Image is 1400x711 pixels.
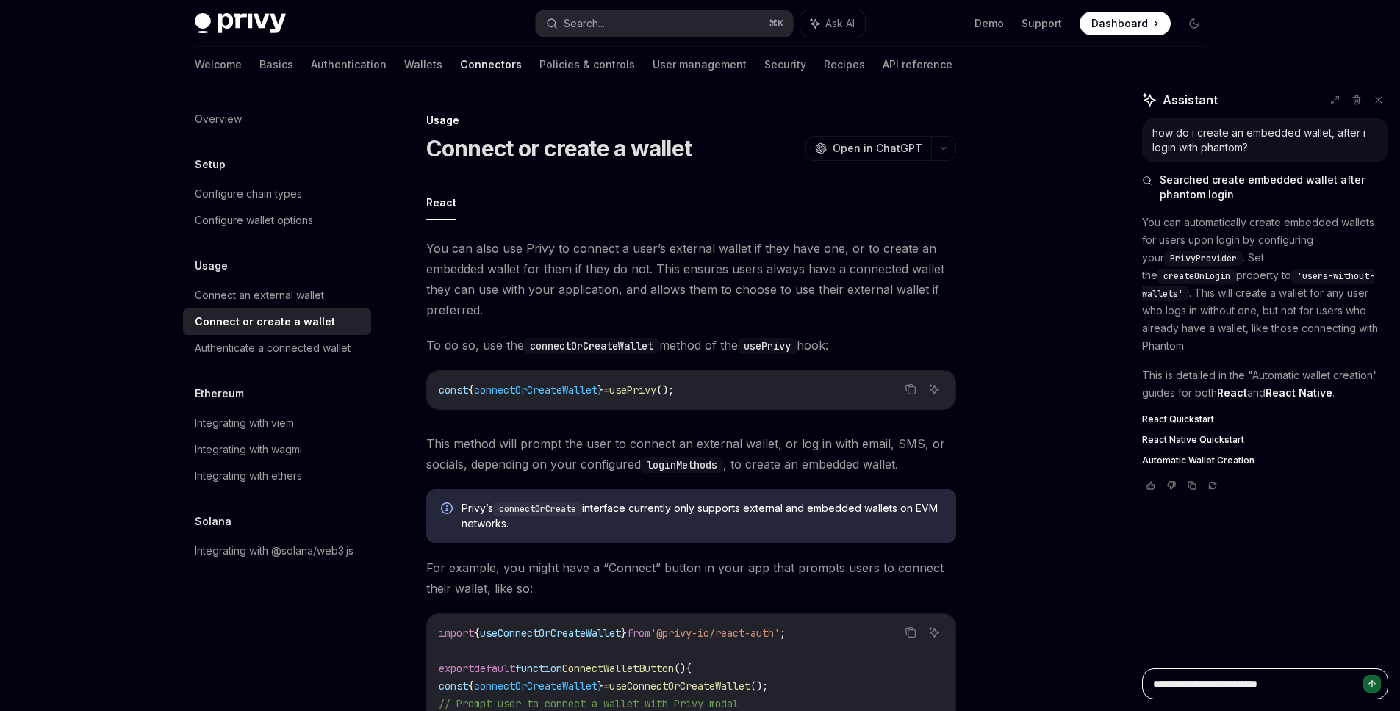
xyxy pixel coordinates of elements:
div: Search... [564,15,605,32]
a: Integrating with ethers [183,463,371,489]
span: Assistant [1163,91,1218,109]
a: Overview [183,106,371,132]
span: = [603,679,609,693]
a: Security [764,47,806,82]
span: connectOrCreateWallet [474,383,597,397]
code: loginMethods [641,457,723,473]
span: You can also use Privy to connect a user’s external wallet if they have one, or to create an embe... [426,238,956,320]
a: React [1217,386,1247,400]
a: Policies & controls [539,47,635,82]
p: You can automatically create embedded wallets for users upon login by configuring your . Set the ... [1142,214,1388,355]
a: Support [1022,16,1062,31]
div: Authenticate a connected wallet [195,339,351,357]
span: connectOrCreateWallet [474,679,597,693]
button: Toggle dark mode [1182,12,1206,35]
code: connectOrCreate [493,502,582,516]
a: Configure chain types [183,181,371,207]
span: '@privy-io/react-auth' [650,627,780,640]
div: Integrating with wagmi [195,441,302,458]
span: } [597,679,603,693]
a: Welcome [195,47,242,82]
span: { [468,383,474,397]
a: Basics [259,47,293,82]
span: ⌘ K [769,18,784,29]
a: Dashboard [1080,12,1171,35]
a: React Native [1266,386,1332,400]
a: Recipes [824,47,865,82]
div: Integrating with ethers [195,467,302,485]
a: Integrating with viem [183,410,371,436]
a: React Native Quickstart [1142,434,1388,446]
img: dark logo [195,13,286,34]
button: Ask AI [800,10,865,37]
span: usePrivy [609,383,656,397]
button: Copy the contents from the code block [901,623,920,642]
span: React Native Quickstart [1142,434,1244,446]
span: { [468,679,474,693]
button: Open in ChatGPT [805,136,931,161]
div: Connect an external wallet [195,286,324,304]
a: Connect an external wallet [183,282,371,308]
span: { [474,627,480,640]
a: Automatic Wallet Creation [1142,455,1388,466]
span: export [439,662,474,675]
button: Ask AI [925,380,944,399]
span: React Quickstart [1142,414,1214,425]
button: React [426,185,456,220]
div: Integrating with viem [195,414,294,432]
span: This method will prompt the user to connect an external wallet, or log in with email, SMS, or soc... [426,433,956,474]
button: Copy the contents from the code block [901,380,920,399]
span: default [474,662,515,675]
span: PrivyProvider [1170,253,1237,264]
a: Configure wallet options [183,207,371,234]
p: This is detailed in the "Automatic wallet creation" guides for both and . [1142,367,1388,402]
button: Searched create embedded wallet after phantom login [1142,173,1388,202]
a: Authenticate a connected wallet [183,335,371,361]
span: Dashboard [1091,16,1148,31]
a: Wallets [404,47,442,82]
span: { [686,662,692,675]
svg: Info [441,502,456,517]
a: API reference [883,47,952,82]
div: Overview [195,110,242,128]
code: connectOrCreateWallet [524,338,659,354]
span: const [439,383,468,397]
a: Authentication [311,47,387,82]
span: Open in ChatGPT [833,141,922,156]
div: Configure wallet options [195,212,313,229]
span: import [439,627,474,640]
h1: Connect or create a wallet [426,135,692,162]
button: Send message [1363,675,1381,693]
a: Integrating with @solana/web3.js [183,538,371,564]
span: ; [780,627,786,640]
a: Integrating with wagmi [183,436,371,463]
h5: Solana [195,513,231,530]
span: (); [750,679,768,693]
div: how do i create an embedded wallet, after i login with phantom? [1152,126,1378,155]
h5: Usage [195,257,228,275]
span: from [627,627,650,640]
div: Usage [426,113,956,128]
span: createOnLogin [1163,270,1230,282]
button: Search...⌘K [536,10,793,37]
span: const [439,679,468,693]
a: React Quickstart [1142,414,1388,425]
span: Searched create embedded wallet after phantom login [1160,173,1388,202]
span: } [621,627,627,640]
span: (); [656,383,674,397]
div: Connect or create a wallet [195,313,335,331]
div: Configure chain types [195,185,302,203]
span: = [603,383,609,397]
a: Demo [974,16,1004,31]
span: For example, you might have a “Connect” button in your app that prompts users to connect their wa... [426,557,956,599]
span: // Prompt user to connect a wallet with Privy modal [439,697,739,710]
span: Ask AI [825,16,855,31]
a: Connect or create a wallet [183,308,371,335]
span: Automatic Wallet Creation [1142,455,1254,466]
span: useConnectOrCreateWallet [609,679,750,693]
div: Integrating with @solana/web3.js [195,542,353,560]
span: () [674,662,686,675]
span: } [597,383,603,397]
span: Privy’s interface currently only supports external and embedded wallets on EVM networks. [462,501,941,531]
code: usePrivy [738,338,797,354]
